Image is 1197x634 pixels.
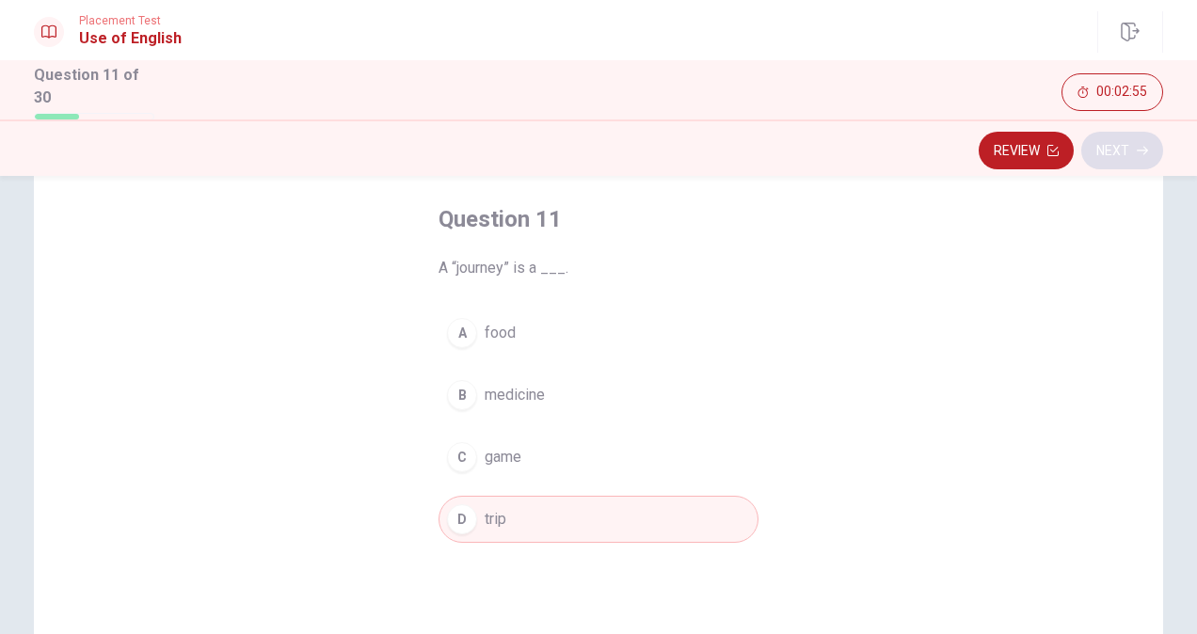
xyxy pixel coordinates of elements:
[485,384,545,406] span: medicine
[439,496,758,543] button: Dtrip
[979,132,1074,169] button: Review
[439,204,758,234] h4: Question 11
[439,434,758,481] button: Cgame
[485,322,516,344] span: food
[485,446,521,468] span: game
[34,64,154,109] h1: Question 11 of 30
[447,504,477,534] div: D
[439,257,758,279] span: A “journey” is a ___.
[447,442,477,472] div: C
[79,14,182,27] span: Placement Test
[439,309,758,357] button: Afood
[1096,85,1147,100] span: 00:02:55
[447,318,477,348] div: A
[79,27,182,50] h1: Use of English
[485,508,506,531] span: trip
[1061,73,1163,111] button: 00:02:55
[439,372,758,419] button: Bmedicine
[447,380,477,410] div: B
